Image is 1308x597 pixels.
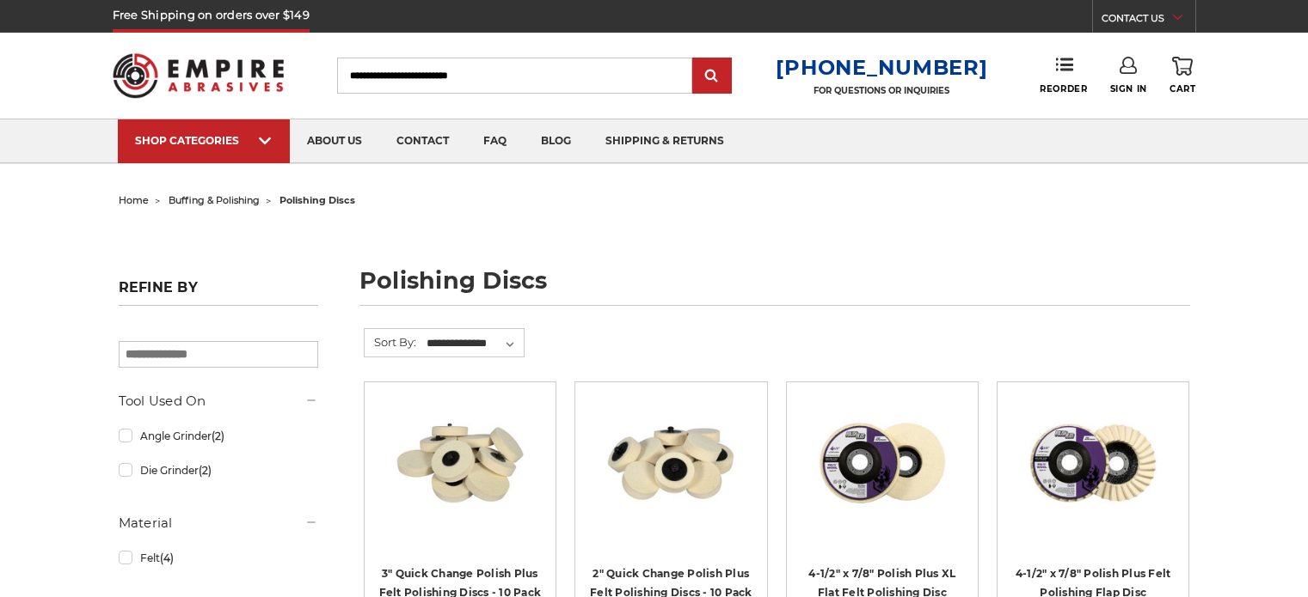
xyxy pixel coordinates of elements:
img: 2" Roloc Polishing Felt Discs [602,394,740,532]
a: Angle Grinder(2) [119,421,318,451]
a: Die Grinder(2) [119,455,318,485]
select: Sort By: [424,331,524,356]
span: (2) [199,464,212,477]
img: 3 inch polishing felt roloc discs [391,394,529,532]
h5: Refine by [119,279,318,306]
span: Reorder [1040,83,1087,94]
span: Cart [1170,83,1195,94]
a: [PHONE_NUMBER] [776,55,987,80]
a: buffing and polishing felt flap disc [1010,394,1176,561]
img: 4.5 inch extra thick felt disc [814,394,951,532]
a: faq [466,119,524,163]
p: FOR QUESTIONS OR INQUIRIES [776,85,987,96]
a: Felt(4) [119,543,318,573]
h5: Tool Used On [119,391,318,411]
a: 2" Roloc Polishing Felt Discs [587,394,754,561]
a: about us [290,119,379,163]
a: Reorder [1040,57,1087,94]
a: shipping & returns [588,119,741,163]
span: Sign In [1110,83,1147,94]
a: 3 inch polishing felt roloc discs [377,394,543,561]
span: (4) [160,551,174,564]
h5: Material [119,513,318,533]
div: SHOP CATEGORIES [135,134,273,147]
a: home [119,194,149,206]
span: (2) [212,429,224,442]
a: contact [379,119,466,163]
a: Cart [1170,57,1195,94]
a: buffing & polishing [169,194,260,206]
a: 4.5 inch extra thick felt disc [799,394,966,561]
img: Empire Abrasives [113,42,285,109]
a: blog [524,119,588,163]
a: CONTACT US [1102,9,1195,33]
img: buffing and polishing felt flap disc [1024,394,1162,532]
label: Sort By: [365,329,416,355]
h1: polishing discs [359,269,1190,306]
span: polishing discs [279,194,355,206]
input: Submit [695,59,729,94]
